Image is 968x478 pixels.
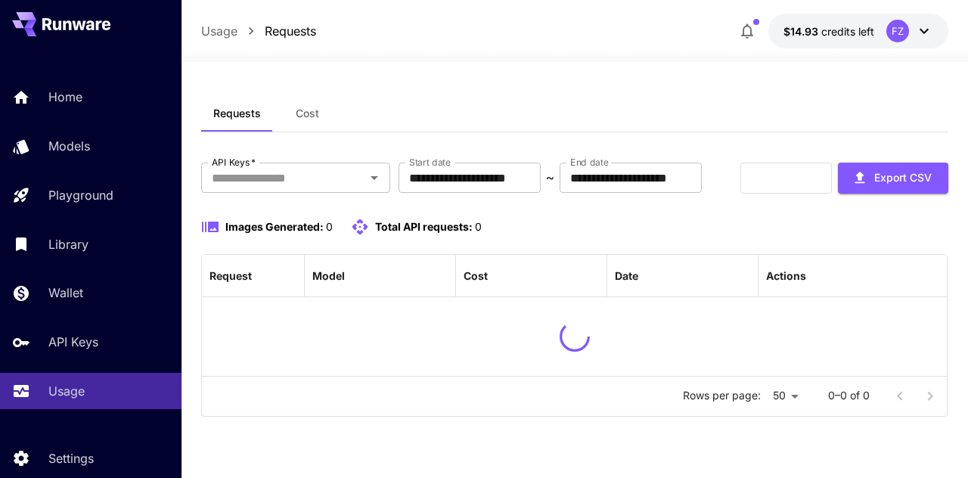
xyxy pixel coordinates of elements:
p: Models [48,137,90,155]
button: Open [364,167,385,188]
button: Export CSV [838,163,948,194]
p: Playground [48,186,113,204]
p: Wallet [48,284,83,302]
label: End date [570,156,608,169]
p: Library [48,235,88,253]
a: Usage [201,22,237,40]
span: Images Generated: [225,220,324,233]
span: 0 [475,220,482,233]
p: ~ [546,169,554,187]
label: API Keys [212,156,256,169]
p: Settings [48,449,94,467]
nav: breadcrumb [201,22,316,40]
div: 50 [767,385,804,407]
div: Cost [464,269,488,282]
a: Requests [265,22,316,40]
p: API Keys [48,333,98,351]
button: $14.93277FZ [768,14,948,48]
div: Request [209,269,252,282]
p: Rows per page: [683,388,761,403]
span: $14.93 [783,25,821,38]
span: Total API requests: [375,220,473,233]
div: Actions [766,269,806,282]
span: credits left [821,25,874,38]
span: Requests [213,107,261,120]
span: Cost [296,107,319,120]
p: 0–0 of 0 [828,388,870,403]
span: 0 [326,220,333,233]
div: Model [312,269,345,282]
p: Home [48,88,82,106]
div: FZ [886,20,909,42]
div: $14.93277 [783,23,874,39]
div: Date [615,269,638,282]
label: Start date [409,156,451,169]
p: Usage [48,382,85,400]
